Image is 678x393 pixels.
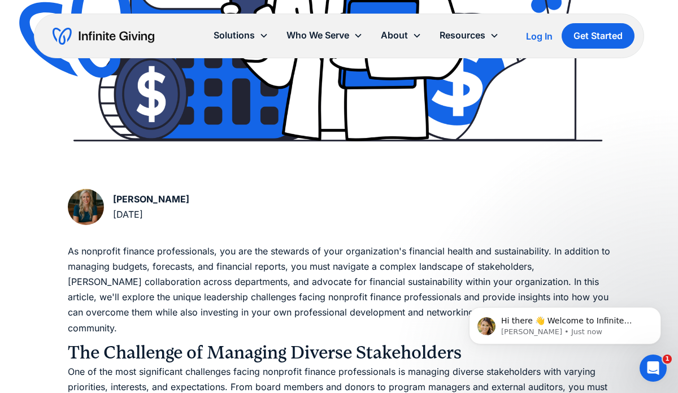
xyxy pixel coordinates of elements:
div: [DATE] [113,207,189,222]
a: Get Started [562,23,634,49]
div: About [372,23,431,47]
div: Resources [431,23,508,47]
iframe: Intercom notifications message [452,283,678,362]
a: Log In [526,29,553,43]
h3: The Challenge of Managing Diverse Stakeholders [68,342,610,364]
div: Solutions [205,23,277,47]
a: home [53,27,154,45]
iframe: Intercom live chat [640,355,667,382]
div: Solutions [214,28,255,43]
div: Who We Serve [286,28,349,43]
div: About [381,28,408,43]
p: As nonprofit finance professionals, you are the stewards of your organization's financial health ... [68,244,610,336]
div: Log In [526,32,553,41]
a: [PERSON_NAME][DATE] [68,189,189,225]
span: 1 [663,355,672,364]
div: Resources [440,28,485,43]
div: [PERSON_NAME] [113,192,189,207]
div: Who We Serve [277,23,372,47]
